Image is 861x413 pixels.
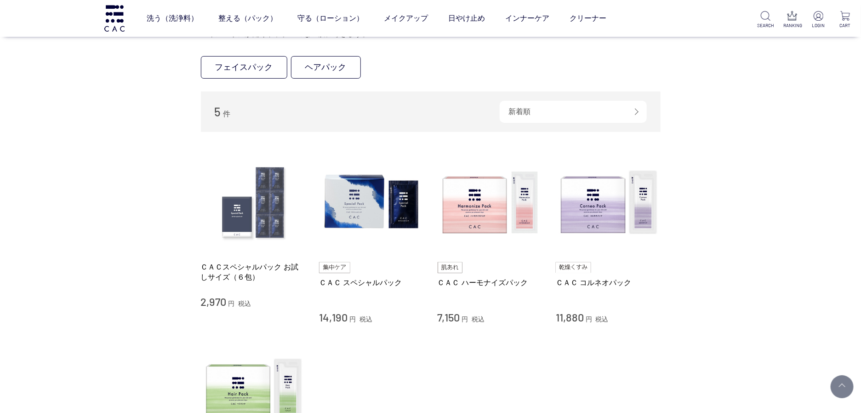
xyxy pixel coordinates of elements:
p: CART [837,22,854,29]
img: 肌あれ [438,262,462,273]
span: 14,190 [319,310,348,324]
span: 円 [462,315,468,323]
span: 5 [215,104,221,119]
a: インナーケア [505,6,549,31]
a: ヘアパック [291,56,361,79]
img: ＣＡＣスペシャルパック お試しサイズ（６包） [201,150,306,255]
span: 7,150 [438,310,460,324]
span: 税込 [472,315,485,323]
span: 円 [228,300,234,307]
a: SEARCH [757,11,774,29]
a: ＣＡＣスペシャルパック お試しサイズ（６包） [201,262,306,282]
span: 円 [586,315,592,323]
span: 11,880 [556,310,584,324]
span: 円 [349,315,356,323]
img: 集中ケア [319,262,350,273]
a: メイクアップ [384,6,428,31]
a: ＣＡＣ スペシャルパック [319,278,424,287]
span: 税込 [596,315,609,323]
a: クリーナー [570,6,606,31]
a: 守る（ローション） [297,6,364,31]
a: 日やけ止め [448,6,485,31]
img: 乾燥くすみ [556,262,591,273]
div: 新着順 [500,101,647,123]
span: 件 [223,110,230,118]
p: RANKING [784,22,801,29]
img: ＣＡＣ コルネオパック [556,150,661,255]
a: 洗う（洗浄料） [147,6,198,31]
img: ＣＡＣ スペシャルパック [319,150,424,255]
p: LOGIN [810,22,827,29]
a: ＣＡＣ コルネオパック [556,278,661,287]
a: RANKING [784,11,801,29]
img: logo [103,5,126,31]
a: ＣＡＣ ハーモナイズパック [438,278,542,287]
p: SEARCH [757,22,774,29]
a: 整える（パック） [218,6,277,31]
span: 2,970 [201,295,227,308]
a: CART [837,11,854,29]
span: 税込 [238,300,251,307]
a: フェイスパック [201,56,287,79]
a: LOGIN [810,11,827,29]
img: ＣＡＣ ハーモナイズパック [438,150,542,255]
span: 税込 [359,315,372,323]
